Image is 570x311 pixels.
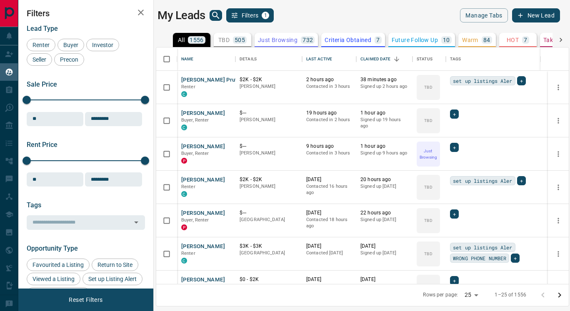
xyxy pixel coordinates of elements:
[306,176,352,183] p: [DATE]
[92,259,138,271] div: Return to Site
[483,37,490,43] p: 84
[240,47,257,71] div: Details
[450,276,459,285] div: +
[181,209,225,217] button: [PERSON_NAME]
[27,141,57,149] span: Rent Price
[235,37,245,43] p: 505
[218,37,230,43] p: TBD
[30,276,77,282] span: Viewed a Listing
[27,25,58,32] span: Lead Type
[360,176,408,183] p: 20 hours ago
[27,273,80,285] div: Viewed a Listing
[356,47,412,71] div: Claimed Date
[423,291,458,299] p: Rows per page:
[306,283,352,290] p: Contacted [DATE]
[360,283,408,290] p: Signed up [DATE]
[306,143,352,150] p: 9 hours ago
[60,42,81,48] span: Buyer
[235,47,302,71] div: Details
[306,109,352,117] p: 19 hours ago
[240,117,298,123] p: [PERSON_NAME]
[306,76,352,83] p: 2 hours ago
[391,53,402,65] button: Sort
[360,117,408,129] p: Signed up 19 hours ago
[89,42,116,48] span: Investor
[450,47,461,71] div: Tags
[360,150,408,157] p: Signed up 9 hours ago
[181,217,209,223] span: Buyer, Renter
[306,150,352,157] p: Contacted in 3 hours
[495,291,526,299] p: 1–25 of 1556
[240,283,298,290] p: [PERSON_NAME]
[443,37,450,43] p: 10
[27,259,90,271] div: Favourited a Listing
[360,209,408,216] p: 22 hours ago
[240,83,298,90] p: [PERSON_NAME]
[552,214,565,227] button: more
[240,150,298,157] p: [PERSON_NAME]
[552,114,565,127] button: more
[27,53,52,66] div: Seller
[517,176,526,185] div: +
[306,216,352,229] p: Contacted 18 hours ago
[417,148,439,160] p: Just Browsing
[240,176,298,183] p: $2K - $2K
[63,293,108,307] button: Reset Filters
[417,47,432,71] div: Status
[446,47,541,71] div: Tags
[240,183,298,190] p: [PERSON_NAME]
[157,9,205,22] h1: My Leads
[306,47,332,71] div: Last Active
[360,109,408,117] p: 1 hour ago
[86,39,119,51] div: Investor
[392,37,438,43] p: Future Follow Up
[240,76,298,83] p: $2K - $2K
[240,209,298,216] p: $---
[210,10,222,21] button: search button
[306,209,352,216] p: [DATE]
[360,47,391,71] div: Claimed Date
[130,216,142,228] button: Open
[424,184,432,190] p: TBD
[181,124,187,130] div: condos.ca
[190,37,204,43] p: 1556
[360,143,408,150] p: 1 hour ago
[520,77,523,85] span: +
[306,276,352,283] p: [DATE]
[453,210,456,218] span: +
[450,209,459,219] div: +
[360,243,408,250] p: [DATE]
[524,37,527,43] p: 7
[30,56,49,63] span: Seller
[552,148,565,160] button: more
[30,42,52,48] span: Renter
[453,77,512,85] span: set up listings Aler
[360,216,408,223] p: Signed up [DATE]
[181,243,225,251] button: [PERSON_NAME]
[27,39,55,51] div: Renter
[181,109,225,117] button: [PERSON_NAME]
[302,47,356,71] div: Last Active
[514,254,517,262] span: +
[412,47,446,71] div: Status
[30,261,87,268] span: Favourited a Listing
[181,84,195,90] span: Renter
[424,84,432,90] p: TBD
[181,76,243,84] button: [PERSON_NAME] Pruthii
[95,261,135,268] span: Return to Site
[57,39,84,51] div: Buyer
[240,243,298,250] p: $3K - $3K
[450,143,459,152] div: +
[512,8,560,22] button: New Lead
[552,248,565,260] button: more
[27,244,78,252] span: Opportunity Type
[453,243,512,251] span: set up listings Aler
[181,158,187,164] div: property.ca
[520,177,523,185] span: +
[226,8,274,22] button: Filters1
[551,287,568,304] button: Go to next page
[360,250,408,256] p: Signed up [DATE]
[453,110,456,118] span: +
[306,83,352,90] p: Contacted in 3 hours
[181,276,225,284] button: [PERSON_NAME]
